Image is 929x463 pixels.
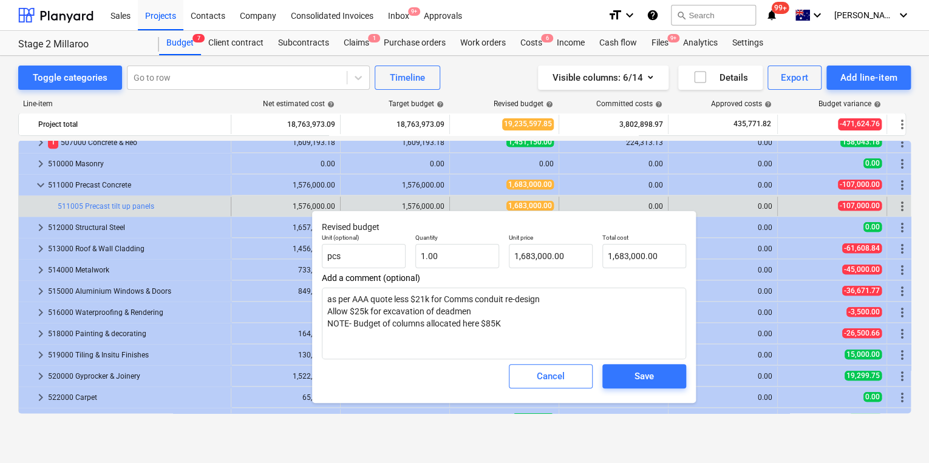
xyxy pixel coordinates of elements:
[896,8,911,22] i: keyboard_arrow_down
[895,348,910,362] span: More actions
[236,393,335,402] div: 65,325.00
[673,330,772,338] div: 0.00
[673,138,772,147] div: 0.00
[402,202,444,211] div: 1,576,000.00
[550,31,592,55] a: Income
[673,160,772,168] div: 0.00
[48,218,226,237] div: 512000 Structural Steel
[322,234,406,244] p: Unit (optional)
[325,101,335,108] span: help
[895,284,910,299] span: More actions
[868,405,929,463] iframe: Chat Widget
[345,160,444,168] div: 0.00
[673,308,772,317] div: 0.00
[33,390,48,405] span: keyboard_arrow_right
[18,100,231,108] div: Line-item
[455,160,554,168] div: 0.00
[236,308,335,317] div: 0.00
[676,31,725,55] div: Analytics
[48,133,226,152] div: 507000 Concrete & Reo
[453,31,513,55] a: Work orders
[537,368,565,384] div: Cancel
[895,305,910,320] span: More actions
[293,202,335,211] div: 1,576,000.00
[895,263,910,277] span: More actions
[236,160,335,168] div: 0.00
[513,31,550,55] div: Costs
[673,393,772,402] div: 0.00
[653,101,662,108] span: help
[766,8,778,22] i: notifications
[608,8,622,22] i: format_size
[895,369,910,384] span: More actions
[271,31,336,55] a: Subcontracts
[895,199,910,214] span: More actions
[48,282,226,301] div: 515000 Aluminium Windows & Doors
[564,138,663,147] div: 224,313.13
[236,181,335,189] div: 1,576,000.00
[236,330,335,338] div: 164,499.34
[159,31,201,55] div: Budget
[676,10,686,20] span: search
[673,202,772,211] div: 0.00
[48,367,226,386] div: 520000 Gyprocker & Joinery
[18,38,145,51] div: Stage 2 Millaroo
[345,115,444,134] div: 18,763,973.09
[762,101,772,108] span: help
[592,31,644,55] div: Cash flow
[506,180,554,189] span: 1,683,000.00
[159,31,201,55] a: Budget7
[33,369,48,384] span: keyboard_arrow_right
[538,66,669,90] button: Visible columns:6/14
[810,8,825,22] i: keyboard_arrow_down
[553,70,654,86] div: Visible columns : 6/14
[863,158,882,168] span: 0.00
[895,326,910,341] span: More actions
[33,135,48,150] span: keyboard_arrow_right
[33,220,48,235] span: keyboard_arrow_right
[48,303,226,322] div: 516000 Waterproofing & Rendering
[48,239,226,259] div: 513000 Roof & Wall Cladding
[236,266,335,274] div: 733,501.36
[564,160,663,168] div: 0.00
[673,266,772,274] div: 0.00
[33,348,48,362] span: keyboard_arrow_right
[502,118,554,130] span: 19,235,597.85
[192,34,205,42] span: 7
[725,31,771,55] a: Settings
[48,154,226,174] div: 510000 Masonry
[667,34,679,42] span: 9+
[644,31,676,55] div: Files
[322,273,686,283] span: Add a comment (optional)
[494,100,553,108] div: Revised budget
[673,245,772,253] div: 0.00
[376,31,453,55] a: Purchase orders
[838,180,882,189] span: -107,000.00
[596,100,662,108] div: Committed costs
[33,326,48,341] span: keyboard_arrow_right
[236,138,335,147] div: 1,609,193.18
[895,390,910,405] span: More actions
[635,368,654,384] div: Save
[711,100,772,108] div: Approved costs
[336,31,376,55] a: Claims1
[673,372,772,380] div: 0.00
[845,350,882,359] span: 15,000.00
[673,223,772,232] div: 0.00
[506,137,554,147] span: 1,451,150.00
[33,178,48,192] span: keyboard_arrow_down
[236,223,335,232] div: 1,657,500.00
[842,265,882,274] span: -45,000.00
[838,201,882,211] span: -107,000.00
[322,288,686,359] textarea: as per AAA quote less $21k for Comms conduit re-design Allow $25k for excavation of deadmen NOTE-...
[48,388,226,407] div: 522000 Carpet
[322,221,686,234] p: Revised budget
[506,201,554,211] span: 1,683,000.00
[509,234,593,244] p: Unit price
[838,118,882,130] span: -471,624.76
[389,100,444,108] div: Target budget
[33,411,48,426] span: keyboard_arrow_right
